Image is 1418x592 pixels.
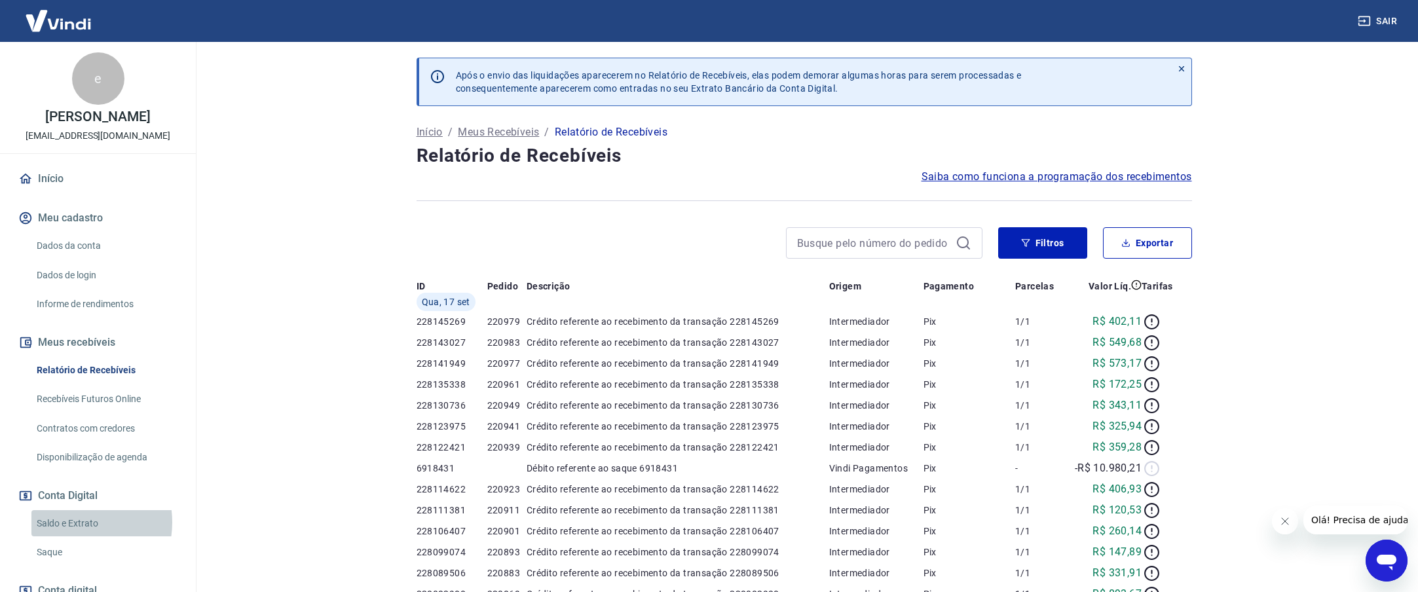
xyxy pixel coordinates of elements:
[527,441,829,454] p: Crédito referente ao recebimento da transação 228122421
[487,504,527,517] p: 220911
[829,357,924,370] p: Intermediador
[1015,399,1062,412] p: 1/1
[1015,483,1062,496] p: 1/1
[527,462,829,475] p: Débito referente ao saque 6918431
[417,462,487,475] p: 6918431
[527,336,829,349] p: Crédito referente ao recebimento da transação 228143027
[1015,336,1062,349] p: 1/1
[417,143,1192,169] h4: Relatório de Recebíveis
[16,164,180,193] a: Início
[1092,565,1142,581] p: R$ 331,91
[1092,523,1142,539] p: R$ 260,14
[417,546,487,559] p: 228099074
[417,420,487,433] p: 228123975
[417,566,487,580] p: 228089506
[829,315,924,328] p: Intermediador
[922,169,1192,185] a: Saiba como funciona a programação dos recebimentos
[487,566,527,580] p: 220883
[487,378,527,391] p: 220961
[1089,280,1131,293] p: Valor Líq.
[458,124,539,140] a: Meus Recebíveis
[829,566,924,580] p: Intermediador
[31,510,180,537] a: Saldo e Extrato
[1015,504,1062,517] p: 1/1
[1092,377,1142,392] p: R$ 172,25
[829,504,924,517] p: Intermediador
[448,124,453,140] p: /
[829,441,924,454] p: Intermediador
[797,233,950,253] input: Busque pelo número do pedido
[31,291,180,318] a: Informe de rendimentos
[1015,441,1062,454] p: 1/1
[1366,540,1408,582] iframe: Botão para abrir a janela de mensagens
[829,280,861,293] p: Origem
[1015,315,1062,328] p: 1/1
[829,336,924,349] p: Intermediador
[487,483,527,496] p: 220923
[417,483,487,496] p: 228114622
[924,566,1015,580] p: Pix
[1355,9,1402,33] button: Sair
[487,336,527,349] p: 220983
[527,420,829,433] p: Crédito referente ao recebimento da transação 228123975
[1092,481,1142,497] p: R$ 406,93
[45,110,150,124] p: [PERSON_NAME]
[1092,335,1142,350] p: R$ 549,68
[1015,378,1062,391] p: 1/1
[544,124,549,140] p: /
[527,566,829,580] p: Crédito referente ao recebimento da transação 228089506
[26,129,170,143] p: [EMAIL_ADDRESS][DOMAIN_NAME]
[1092,418,1142,434] p: R$ 325,94
[16,1,101,41] img: Vindi
[829,378,924,391] p: Intermediador
[555,124,667,140] p: Relatório de Recebíveis
[1015,357,1062,370] p: 1/1
[924,525,1015,538] p: Pix
[1092,314,1142,329] p: R$ 402,11
[1092,356,1142,371] p: R$ 573,17
[487,315,527,328] p: 220979
[417,280,426,293] p: ID
[1142,280,1173,293] p: Tarifas
[487,441,527,454] p: 220939
[16,328,180,357] button: Meus recebíveis
[1092,544,1142,560] p: R$ 147,89
[31,386,180,413] a: Recebíveis Futuros Online
[417,525,487,538] p: 228106407
[924,399,1015,412] p: Pix
[31,262,180,289] a: Dados de login
[924,546,1015,559] p: Pix
[998,227,1087,259] button: Filtros
[829,399,924,412] p: Intermediador
[8,9,110,20] span: Olá! Precisa de ajuda?
[31,415,180,442] a: Contratos com credores
[924,483,1015,496] p: Pix
[829,462,924,475] p: Vindi Pagamentos
[1015,280,1054,293] p: Parcelas
[417,315,487,328] p: 228145269
[527,483,829,496] p: Crédito referente ao recebimento da transação 228114622
[31,357,180,384] a: Relatório de Recebíveis
[31,232,180,259] a: Dados da conta
[1015,525,1062,538] p: 1/1
[924,441,1015,454] p: Pix
[417,441,487,454] p: 228122421
[527,546,829,559] p: Crédito referente ao recebimento da transação 228099074
[417,504,487,517] p: 228111381
[527,378,829,391] p: Crédito referente ao recebimento da transação 228135338
[924,462,1015,475] p: Pix
[487,546,527,559] p: 220893
[487,399,527,412] p: 220949
[527,504,829,517] p: Crédito referente ao recebimento da transação 228111381
[924,378,1015,391] p: Pix
[1103,227,1192,259] button: Exportar
[487,525,527,538] p: 220901
[1015,462,1062,475] p: -
[487,420,527,433] p: 220941
[417,399,487,412] p: 228130736
[417,378,487,391] p: 228135338
[31,444,180,471] a: Disponibilização de agenda
[1015,546,1062,559] p: 1/1
[527,399,829,412] p: Crédito referente ao recebimento da transação 228130736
